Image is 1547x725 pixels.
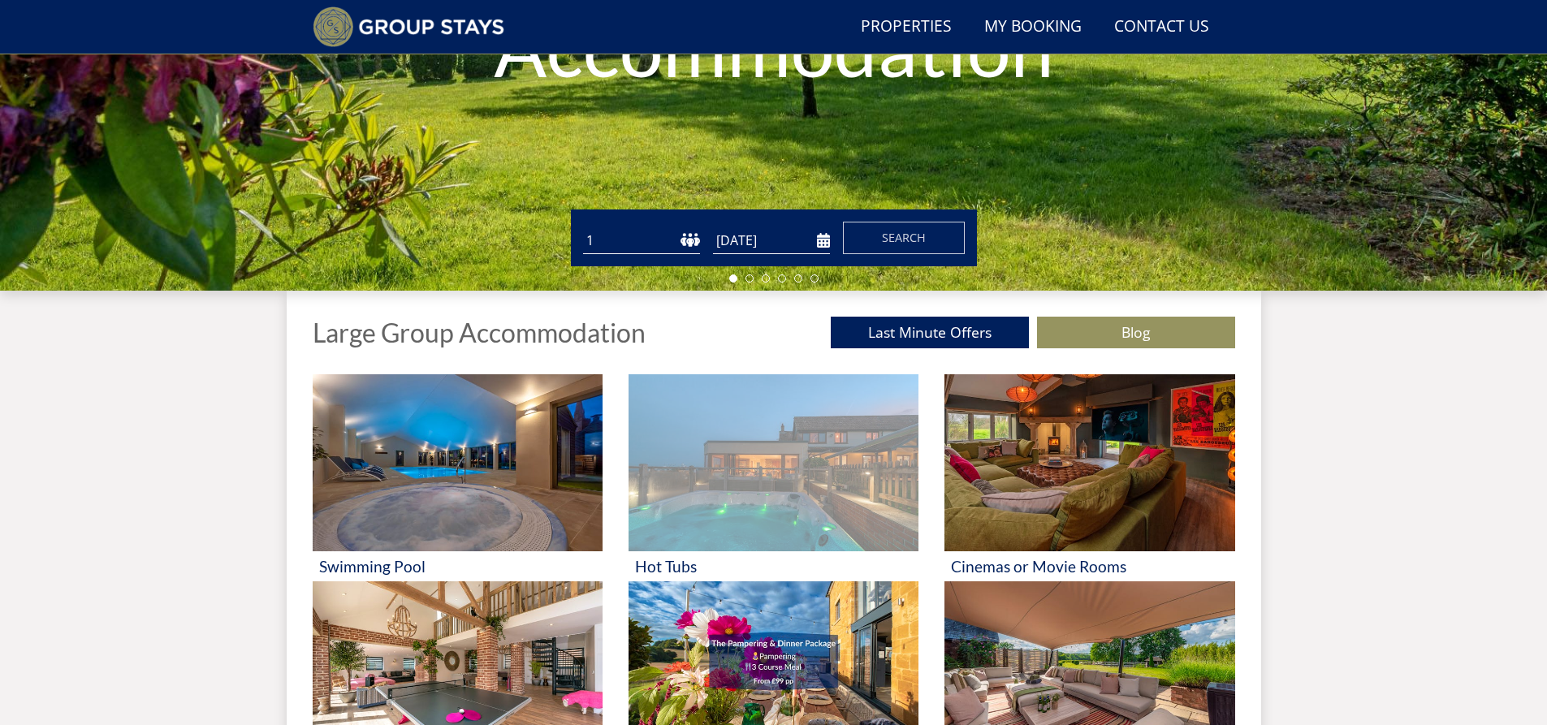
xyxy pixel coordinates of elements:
[843,222,965,254] button: Search
[313,374,603,551] img: 'Swimming Pool' - Large Group Accommodation Holiday Ideas
[629,374,918,551] img: 'Hot Tubs' - Large Group Accommodation Holiday Ideas
[313,318,646,347] h1: Large Group Accommodation
[629,374,918,581] a: 'Hot Tubs' - Large Group Accommodation Holiday Ideas Hot Tubs
[882,230,926,245] span: Search
[944,374,1234,581] a: 'Cinemas or Movie Rooms' - Large Group Accommodation Holiday Ideas Cinemas or Movie Rooms
[831,317,1029,348] a: Last Minute Offers
[319,558,596,575] h3: Swimming Pool
[944,374,1234,551] img: 'Cinemas or Movie Rooms' - Large Group Accommodation Holiday Ideas
[713,227,830,254] input: Arrival Date
[978,9,1088,45] a: My Booking
[854,9,958,45] a: Properties
[1037,317,1235,348] a: Blog
[635,558,912,575] h3: Hot Tubs
[951,558,1228,575] h3: Cinemas or Movie Rooms
[1108,9,1216,45] a: Contact Us
[313,374,603,581] a: 'Swimming Pool' - Large Group Accommodation Holiday Ideas Swimming Pool
[313,6,505,47] img: Group Stays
